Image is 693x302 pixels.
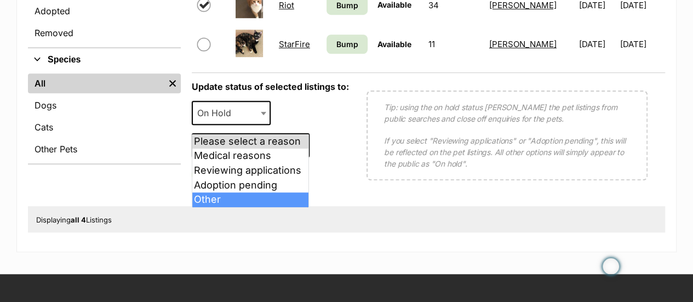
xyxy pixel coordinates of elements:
[28,53,181,67] button: Species
[384,135,630,169] p: If you select "Reviewing applications" or "Adoption pending", this will be reflected on the pet l...
[28,139,181,159] a: Other Pets
[192,134,308,149] li: Please select a reason
[36,215,112,224] span: Displaying Listings
[489,39,557,49] a: [PERSON_NAME]
[28,23,181,43] a: Removed
[192,178,308,193] li: Adoption pending
[575,25,619,63] td: [DATE]
[327,35,368,54] a: Bump
[28,1,181,21] a: Adopted
[28,95,181,115] a: Dogs
[192,101,271,125] span: On Hold
[192,149,308,163] li: Medical reasons
[193,105,242,121] span: On Hold
[336,38,358,50] span: Bump
[192,81,349,92] label: Update status of selected listings to:
[192,192,308,207] li: Other
[620,25,664,63] td: [DATE]
[28,117,181,137] a: Cats
[236,30,263,57] img: StarFire
[384,101,630,124] p: Tip: using the on hold status [PERSON_NAME] the pet listings from public searches and close off e...
[71,215,86,224] strong: all 4
[377,39,411,49] span: Available
[192,163,308,178] li: Reviewing applications
[279,39,310,49] a: StarFire
[424,25,484,63] td: 11
[28,73,164,93] a: All
[192,133,310,157] span: Please select a reason
[164,73,181,93] a: Remove filter
[28,71,181,163] div: Species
